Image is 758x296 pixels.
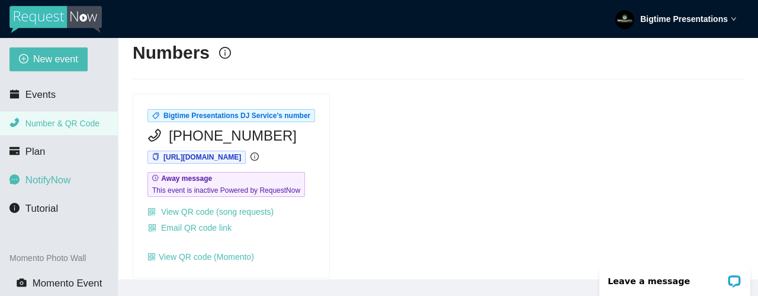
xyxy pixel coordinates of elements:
span: plus-circle [19,54,28,65]
span: This event is inactive Powered by RequestNow [152,184,300,196]
span: Email QR code link [161,221,232,234]
span: Events [25,89,56,100]
span: tag [152,112,159,119]
span: phone [9,117,20,128]
span: Plan [25,146,46,157]
strong: Bigtime Presentations [640,14,728,24]
span: camera [17,278,27,288]
h2: Numbers [133,41,210,65]
span: copy [152,153,159,160]
span: phone [147,128,162,142]
span: Bigtime Presentations DJ Service's number [163,112,310,120]
iframe: LiveChat chat widget [592,259,758,296]
span: field-time [152,174,159,182]
span: Number & QR Code [25,119,99,128]
span: credit-card [9,146,20,156]
span: [URL][DOMAIN_NAME] [163,153,241,161]
span: info-circle [219,47,231,59]
span: qrcode [147,253,156,261]
span: qrcode [147,208,156,216]
button: qrcodeEmail QR code link [147,218,232,237]
span: qrcode [148,224,156,233]
span: message [9,174,20,184]
b: Away message [161,174,212,183]
span: Tutorial [25,203,58,214]
span: [PHONE_NUMBER] [169,125,297,147]
span: down [731,16,737,22]
span: info-circle [250,152,259,161]
span: NotifyNow [25,174,70,186]
span: New event [33,52,78,66]
img: ACg8ocLI75rmXlkwAHOX_W_YqHEmltsxFDvBPSlOIPjhhu0LxR7_TvL9=s96-c [615,10,634,29]
a: qrcode View QR code (song requests) [147,207,274,217]
img: RequestNow [9,6,102,33]
span: calendar [9,89,20,99]
span: Momento Event [33,278,102,289]
button: plus-circleNew event [9,47,88,71]
a: qrcodeView QR code (Momento) [147,252,254,262]
span: info-circle [9,203,20,213]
